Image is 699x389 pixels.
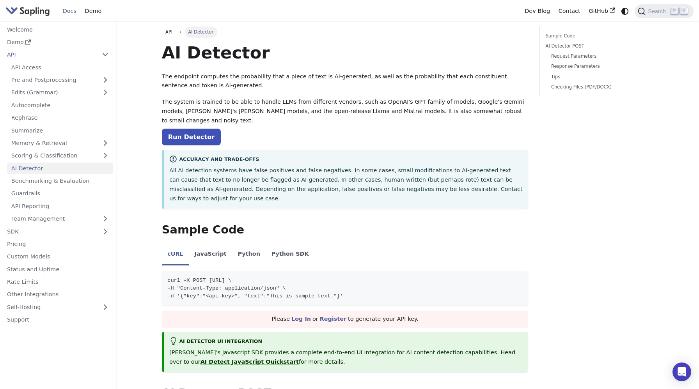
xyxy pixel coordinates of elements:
[7,125,113,136] a: Summarize
[162,223,529,237] h2: Sample Code
[672,362,691,381] div: Open Intercom Messenger
[7,175,113,187] a: Benchmarking & Evaluation
[291,316,311,322] a: Log In
[200,359,299,365] a: AI Detect JavaScript Quickstart
[167,285,286,291] span: -H "Content-Type: application/json" \
[266,244,314,266] li: Python SDK
[7,99,113,111] a: Autocomplete
[162,42,529,63] h1: AI Detector
[162,72,529,91] p: The endpoint computes the probability that a piece of text is AI-generated, as well as the probab...
[98,49,113,60] button: Collapse sidebar category 'API'
[165,29,172,35] span: API
[232,244,266,266] li: Python
[3,276,113,288] a: Rate Limits
[551,53,649,60] a: Request Parameters
[7,163,113,174] a: AI Detector
[3,314,113,325] a: Support
[7,138,113,149] a: Memory & Retrieval
[59,5,81,17] a: Docs
[546,32,651,40] a: Sample Code
[162,27,176,37] a: API
[635,4,693,18] button: Search (Command+K)
[162,27,529,37] nav: Breadcrumbs
[81,5,106,17] a: Demo
[671,7,678,14] kbd: ⌘
[169,155,523,164] div: Accuracy and Trade-offs
[162,244,189,266] li: cURL
[169,337,523,347] div: AI Detector UI integration
[185,27,217,37] span: AI Detector
[554,5,585,17] a: Contact
[7,188,113,199] a: Guardrails
[3,263,113,275] a: Status and Uptime
[162,97,529,125] p: The system is trained to be able to handle LLMs from different vendors, such as OpenAI's GPT fami...
[3,37,113,48] a: Demo
[520,5,554,17] a: Dev Blog
[7,150,113,161] a: Scoring & Classification
[98,226,113,237] button: Expand sidebar category 'SDK'
[3,251,113,262] a: Custom Models
[3,49,98,60] a: API
[7,87,113,98] a: Edits (Grammar)
[3,239,113,250] a: Pricing
[551,63,649,70] a: Response Parameters
[3,24,113,35] a: Welcome
[169,348,523,367] p: [PERSON_NAME]'s Javascript SDK provides a complete end-to-end UI integration for AI content detec...
[7,213,113,225] a: Team Management
[167,278,231,283] span: curl -X POST [URL] \
[551,83,649,91] a: Checking Files (PDF/DOCX)
[619,5,631,17] button: Switch between dark and light mode (currently system mode)
[320,316,346,322] a: Register
[162,311,529,328] div: Please or to generate your API key.
[7,200,113,212] a: API Reporting
[584,5,619,17] a: GitHub
[3,301,113,313] a: Self-Hosting
[7,74,113,86] a: Pre and Postprocessing
[551,73,649,81] a: Tips
[3,289,113,300] a: Other Integrations
[162,129,221,145] a: Run Detector
[546,42,651,50] a: AI Detector POST
[167,293,343,299] span: -d '{"key":"<api-key>", "text":"This is sample text."}'
[3,226,98,237] a: SDK
[5,5,53,17] a: Sapling.ai
[189,244,232,266] li: JavaScript
[7,62,113,73] a: API Access
[646,8,671,14] span: Search
[5,5,50,17] img: Sapling.ai
[169,166,523,203] p: All AI detection systems have false positives and false negatives. In some cases, small modificat...
[680,7,688,14] kbd: K
[7,112,113,124] a: Rephrase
